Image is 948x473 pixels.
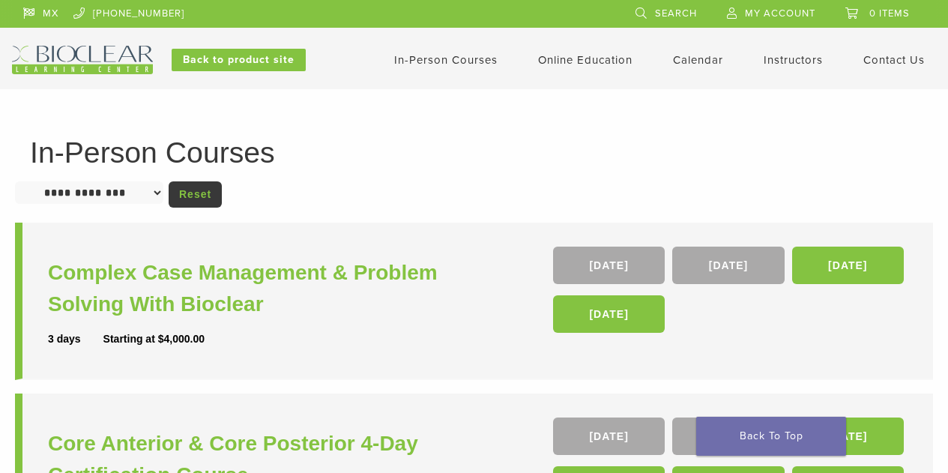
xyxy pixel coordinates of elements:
[12,46,153,74] img: Bioclear
[863,53,925,67] a: Contact Us
[673,53,723,67] a: Calendar
[869,7,910,19] span: 0 items
[553,295,665,333] a: [DATE]
[538,53,632,67] a: Online Education
[696,417,846,456] a: Back To Top
[169,181,222,208] a: Reset
[745,7,815,19] span: My Account
[792,247,904,284] a: [DATE]
[48,257,478,320] a: Complex Case Management & Problem Solving With Bioclear
[30,138,918,167] h1: In-Person Courses
[764,53,823,67] a: Instructors
[672,247,784,284] a: [DATE]
[553,247,665,284] a: [DATE]
[655,7,697,19] span: Search
[172,49,306,71] a: Back to product site
[553,418,665,455] a: [DATE]
[48,331,103,347] div: 3 days
[792,418,904,455] a: [DATE]
[394,53,498,67] a: In-Person Courses
[103,331,205,347] div: Starting at $4,000.00
[672,418,784,455] a: [DATE]
[553,247,908,340] div: , , ,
